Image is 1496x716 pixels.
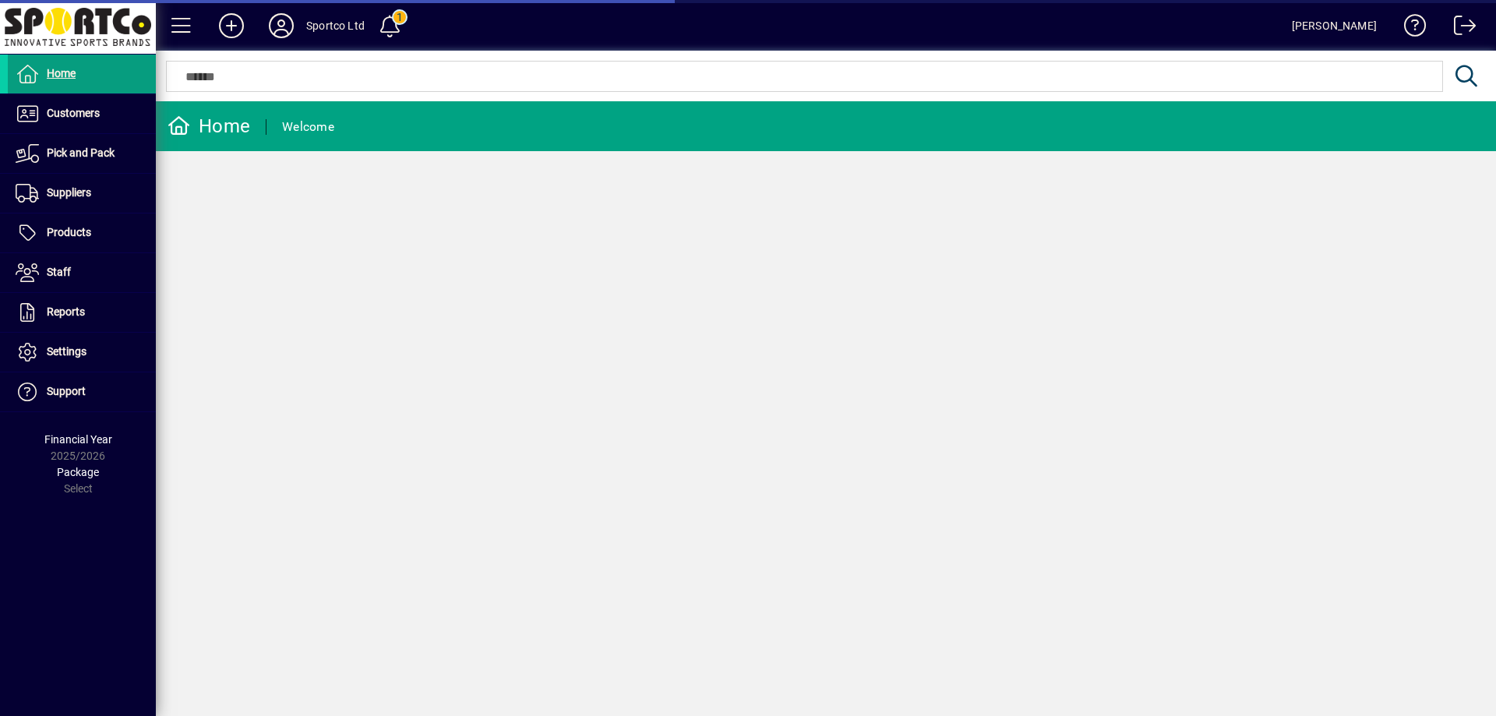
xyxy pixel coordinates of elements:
[306,13,365,38] div: Sportco Ltd
[8,174,156,213] a: Suppliers
[1392,3,1427,54] a: Knowledge Base
[256,12,306,40] button: Profile
[282,115,334,139] div: Welcome
[8,134,156,173] a: Pick and Pack
[8,253,156,292] a: Staff
[47,305,85,318] span: Reports
[47,67,76,79] span: Home
[47,107,100,119] span: Customers
[168,114,250,139] div: Home
[8,372,156,411] a: Support
[47,226,91,238] span: Products
[8,94,156,133] a: Customers
[44,433,112,446] span: Financial Year
[47,266,71,278] span: Staff
[206,12,256,40] button: Add
[47,345,86,358] span: Settings
[8,293,156,332] a: Reports
[47,146,115,159] span: Pick and Pack
[8,333,156,372] a: Settings
[1442,3,1477,54] a: Logout
[1292,13,1377,38] div: [PERSON_NAME]
[47,186,91,199] span: Suppliers
[57,466,99,478] span: Package
[8,213,156,252] a: Products
[47,385,86,397] span: Support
